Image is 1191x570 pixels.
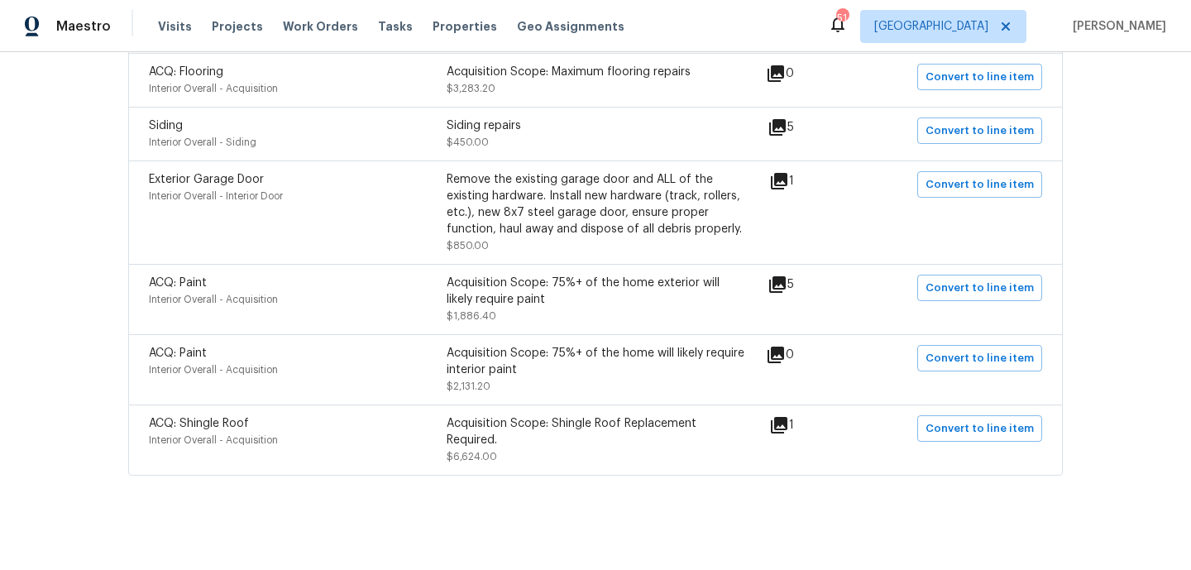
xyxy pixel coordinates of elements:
[447,171,744,237] div: Remove the existing garage door and ALL of the existing hardware. Install new hardware (track, ro...
[926,349,1034,368] span: Convert to line item
[149,84,278,93] span: Interior Overall - Acquisition
[926,68,1034,87] span: Convert to line item
[447,452,497,462] span: $6,624.00
[149,277,207,289] span: ACQ: Paint
[926,175,1034,194] span: Convert to line item
[836,10,848,26] div: 51
[283,18,358,35] span: Work Orders
[769,415,847,435] div: 1
[768,117,847,137] div: 5
[56,18,111,35] span: Maestro
[149,418,249,429] span: ACQ: Shingle Roof
[378,21,413,32] span: Tasks
[447,345,744,378] div: Acquisition Scope: 75%+ of the home will likely require interior paint
[766,345,847,365] div: 0
[149,347,207,359] span: ACQ: Paint
[917,117,1042,144] button: Convert to line item
[447,241,489,251] span: $850.00
[447,275,744,308] div: Acquisition Scope: 75%+ of the home exterior will likely require paint
[447,117,744,134] div: Siding repairs
[917,275,1042,301] button: Convert to line item
[447,311,496,321] span: $1,886.40
[917,64,1042,90] button: Convert to line item
[874,18,988,35] span: [GEOGRAPHIC_DATA]
[447,381,490,391] span: $2,131.20
[447,415,744,448] div: Acquisition Scope: Shingle Roof Replacement Required.
[926,419,1034,438] span: Convert to line item
[917,415,1042,442] button: Convert to line item
[917,171,1042,198] button: Convert to line item
[149,365,278,375] span: Interior Overall - Acquisition
[149,295,278,304] span: Interior Overall - Acquisition
[149,435,278,445] span: Interior Overall - Acquisition
[1066,18,1166,35] span: [PERSON_NAME]
[517,18,624,35] span: Geo Assignments
[447,64,744,80] div: Acquisition Scope: Maximum flooring repairs
[926,122,1034,141] span: Convert to line item
[212,18,263,35] span: Projects
[149,191,283,201] span: Interior Overall - Interior Door
[926,279,1034,298] span: Convert to line item
[766,64,847,84] div: 0
[158,18,192,35] span: Visits
[433,18,497,35] span: Properties
[769,171,847,191] div: 1
[149,174,264,185] span: Exterior Garage Door
[149,137,256,147] span: Interior Overall - Siding
[149,66,223,78] span: ACQ: Flooring
[149,120,183,132] span: Siding
[768,275,847,295] div: 5
[447,84,495,93] span: $3,283.20
[447,137,489,147] span: $450.00
[917,345,1042,371] button: Convert to line item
